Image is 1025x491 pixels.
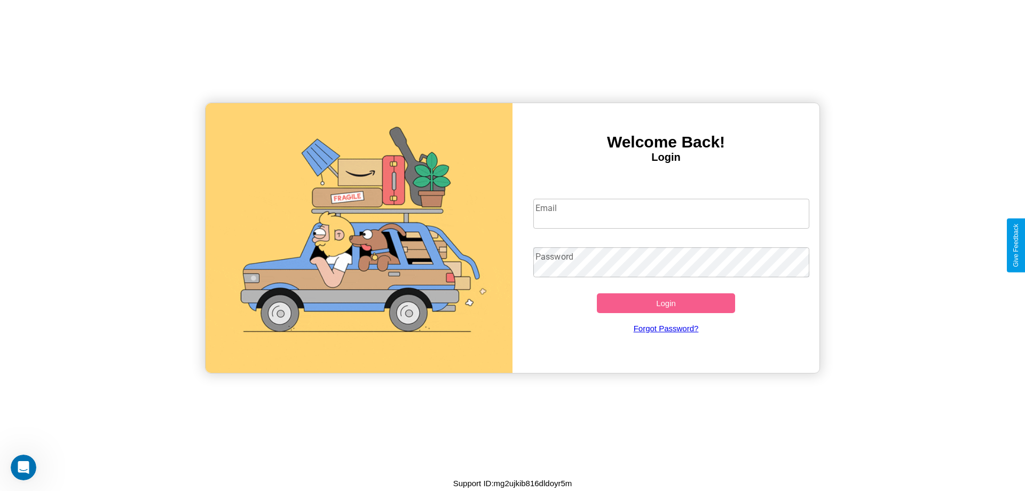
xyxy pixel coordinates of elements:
iframe: Intercom live chat [11,455,36,480]
img: gif [206,103,512,373]
h3: Welcome Back! [512,133,819,151]
a: Forgot Password? [528,313,805,344]
div: Give Feedback [1012,224,1020,267]
h4: Login [512,151,819,163]
button: Login [597,293,735,313]
p: Support ID: mg2ujkib816dldoyr5m [453,476,572,490]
